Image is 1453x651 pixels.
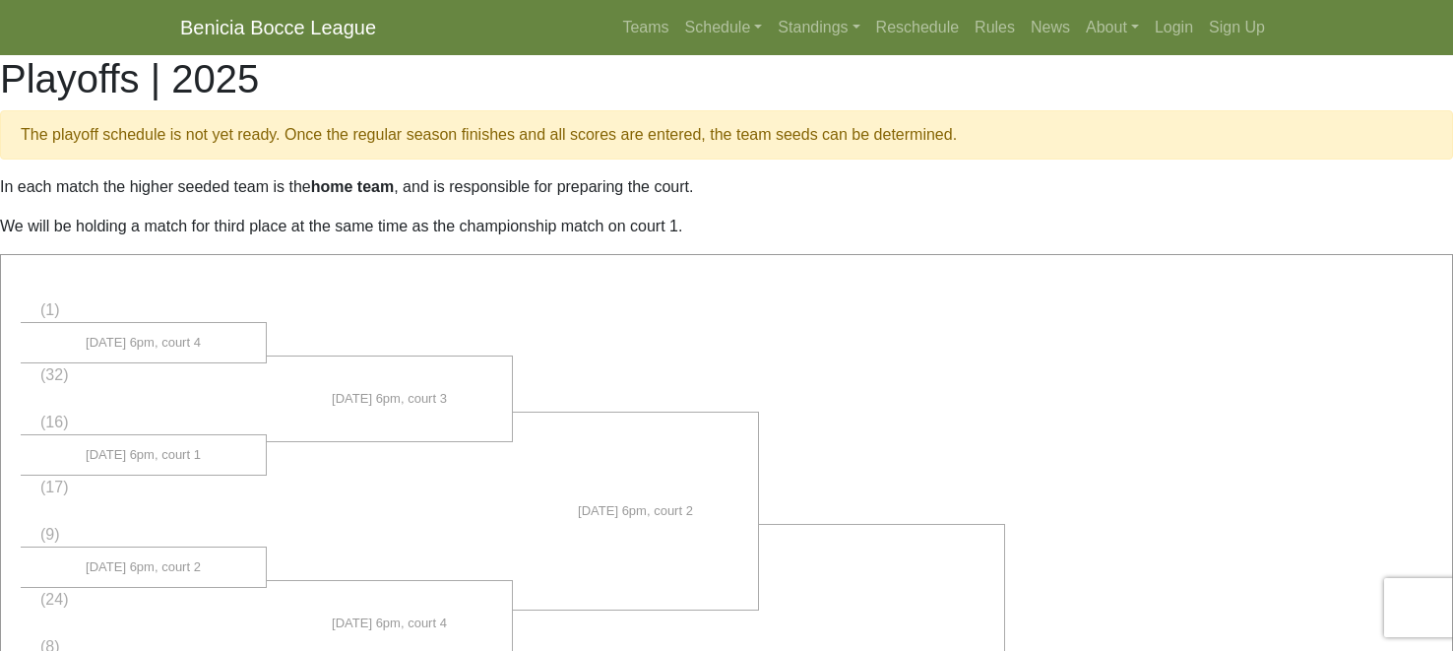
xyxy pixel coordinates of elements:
[86,445,201,465] span: [DATE] 6pm, court 1
[40,301,60,318] span: (1)
[868,8,968,47] a: Reschedule
[40,366,68,383] span: (32)
[1023,8,1078,47] a: News
[332,614,447,633] span: [DATE] 6pm, court 4
[86,333,201,353] span: [DATE] 6pm, court 4
[40,414,68,430] span: (16)
[180,8,376,47] a: Benicia Bocce League
[40,479,68,495] span: (17)
[86,557,201,577] span: [DATE] 6pm, court 2
[40,526,60,543] span: (9)
[1147,8,1201,47] a: Login
[614,8,676,47] a: Teams
[578,501,693,521] span: [DATE] 6pm, court 2
[677,8,771,47] a: Schedule
[967,8,1023,47] a: Rules
[332,389,447,409] span: [DATE] 6pm, court 3
[40,591,68,608] span: (24)
[311,178,394,195] strong: home team
[770,8,867,47] a: Standings
[1201,8,1273,47] a: Sign Up
[1078,8,1147,47] a: About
